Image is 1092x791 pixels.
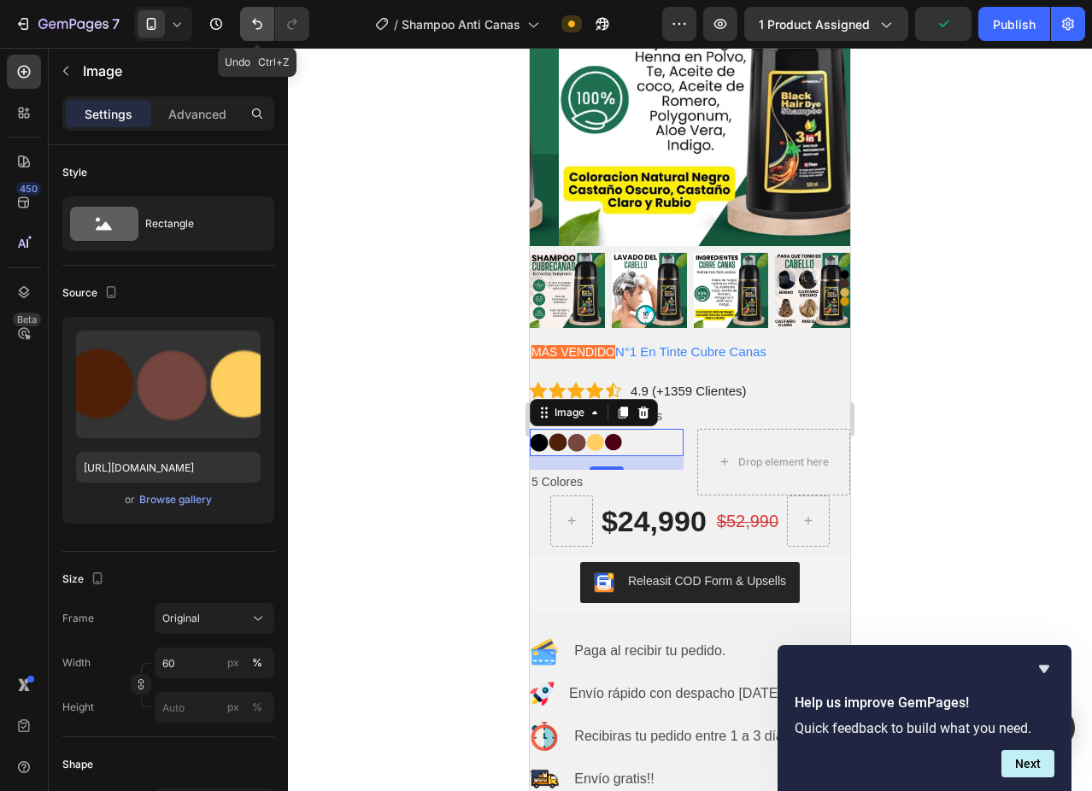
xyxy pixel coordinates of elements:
[62,568,108,591] div: Size
[62,282,121,305] div: Source
[83,61,228,81] p: Image
[7,7,127,41] button: 7
[62,165,87,180] div: Style
[394,15,398,33] span: /
[62,655,91,671] label: Width
[162,611,200,626] span: Original
[13,313,41,326] div: Beta
[62,611,94,626] label: Frame
[125,489,135,510] span: or
[62,757,93,772] div: Shape
[795,659,1054,777] div: Help us improve GemPages!
[227,700,239,715] div: px
[168,105,226,123] p: Advanced
[795,693,1054,713] h2: Help us improve GemPages!
[16,182,41,196] div: 450
[252,655,262,671] div: %
[744,7,908,41] button: 1 product assigned
[112,14,120,34] p: 7
[155,647,274,678] input: px%
[223,697,244,718] button: %
[62,700,94,715] label: Height
[139,492,212,507] div: Browse gallery
[138,491,213,508] button: Browse gallery
[993,15,1036,33] div: Publish
[223,653,244,673] button: %
[759,15,870,33] span: 1 product assigned
[795,720,1054,736] p: Quick feedback to build what you need.
[240,7,309,41] div: Undo/Redo
[85,105,132,123] p: Settings
[252,700,262,715] div: %
[1034,659,1054,679] button: Hide survey
[145,204,250,243] div: Rectangle
[978,7,1050,41] button: Publish
[247,697,267,718] button: px
[402,15,520,33] span: Shampoo Anti Canas
[1001,750,1054,777] button: Next question
[247,653,267,673] button: px
[530,48,850,791] iframe: Design area
[76,331,261,438] img: preview-image
[44,719,302,744] p: Envío gratis!!
[76,452,261,483] input: https://example.com/image.jpg
[227,655,239,671] div: px
[155,603,274,634] button: Original
[155,692,274,723] input: px%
